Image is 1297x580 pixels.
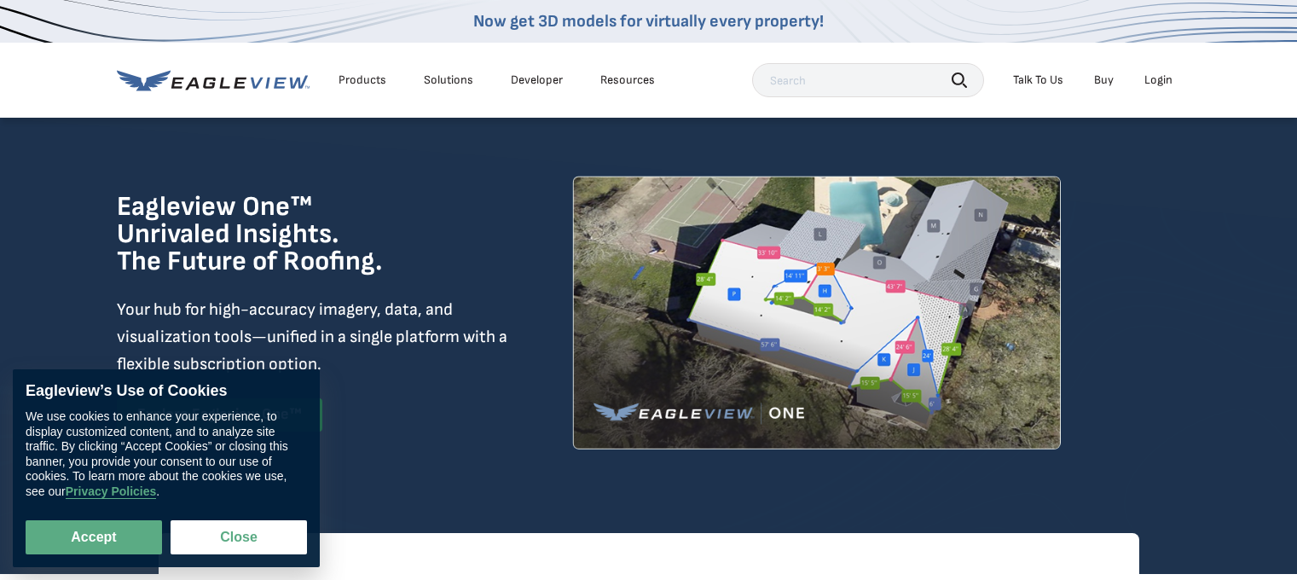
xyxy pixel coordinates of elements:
[600,72,655,88] div: Resources
[117,296,511,378] p: Your hub for high-accuracy imagery, data, and visualization tools—unified in a single platform wi...
[26,409,307,499] div: We use cookies to enhance your experience, to display customized content, and to analyze site tra...
[1094,72,1114,88] a: Buy
[66,484,157,499] a: Privacy Policies
[26,520,162,554] button: Accept
[752,63,984,97] input: Search
[1144,72,1173,88] div: Login
[511,72,563,88] a: Developer
[171,520,307,554] button: Close
[473,11,824,32] a: Now get 3D models for virtually every property!
[424,72,473,88] div: Solutions
[117,194,469,275] h1: Eagleview One™ Unrivaled Insights. The Future of Roofing.
[339,72,386,88] div: Products
[26,382,307,401] div: Eagleview’s Use of Cookies
[1013,72,1063,88] div: Talk To Us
